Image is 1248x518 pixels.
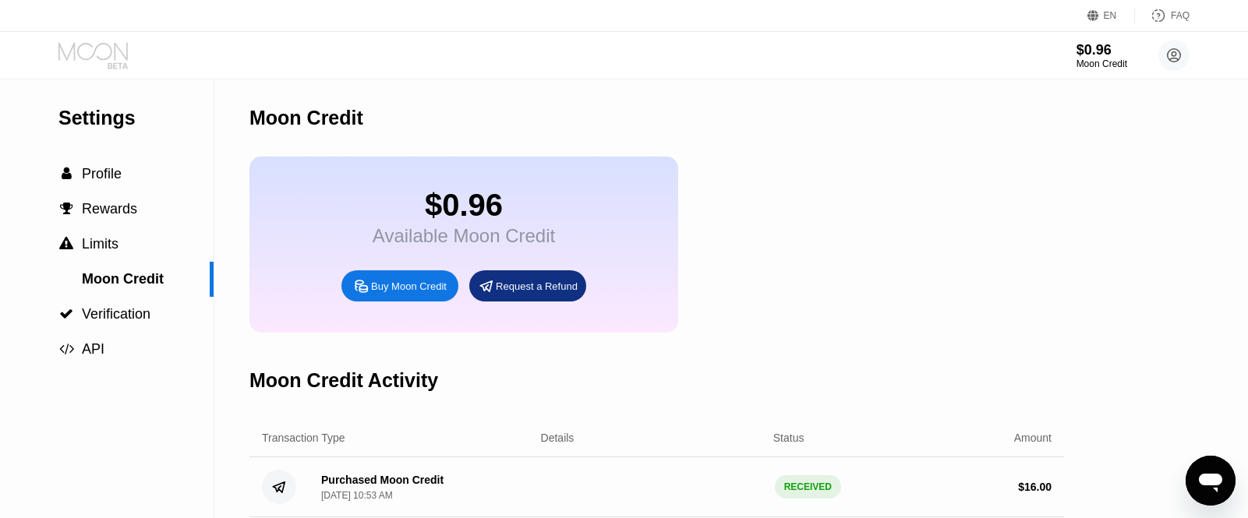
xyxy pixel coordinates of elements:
[59,342,74,356] span: 
[371,280,447,293] div: Buy Moon Credit
[82,201,137,217] span: Rewards
[82,236,118,252] span: Limits
[1077,58,1127,69] div: Moon Credit
[82,306,150,322] span: Verification
[373,188,555,223] div: $0.96
[321,474,444,486] div: Purchased Moon Credit
[58,307,74,321] div: 
[496,280,578,293] div: Request a Refund
[82,341,104,357] span: API
[1186,456,1236,506] iframe: Button to launch messaging window, conversation in progress
[321,490,393,501] div: [DATE] 10:53 AM
[469,270,586,301] div: Request a Refund
[58,202,74,216] div: 
[773,432,804,444] div: Status
[1135,8,1190,23] div: FAQ
[59,237,73,251] span: 
[58,237,74,251] div: 
[262,432,345,444] div: Transaction Type
[82,166,122,181] span: Profile
[373,225,555,247] div: Available Moon Credit
[60,202,73,216] span: 
[1077,42,1127,69] div: $0.96Moon Credit
[82,271,164,287] span: Moon Credit
[1104,10,1117,21] div: EN
[1077,42,1127,58] div: $0.96
[541,432,575,444] div: Details
[1018,481,1052,493] div: $ 16.00
[59,307,73,321] span: 
[58,107,214,129] div: Settings
[775,475,841,499] div: RECEIVED
[58,167,74,181] div: 
[249,107,363,129] div: Moon Credit
[1087,8,1135,23] div: EN
[249,369,438,392] div: Moon Credit Activity
[341,270,458,301] div: Buy Moon Credit
[1014,432,1052,444] div: Amount
[58,342,74,356] div: 
[1171,10,1190,21] div: FAQ
[62,167,72,181] span: 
